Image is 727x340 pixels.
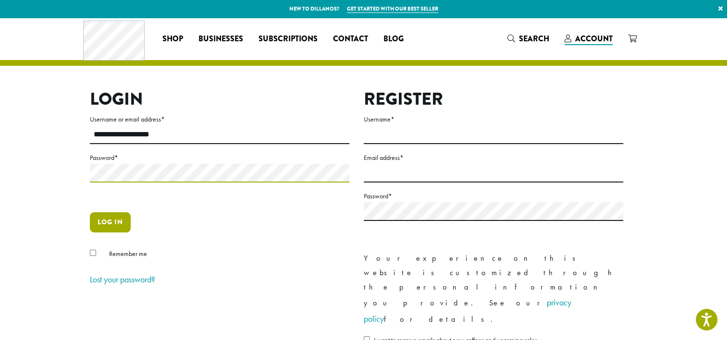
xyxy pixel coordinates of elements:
a: Search [500,31,557,47]
span: Search [519,33,549,44]
a: privacy policy [364,297,571,324]
span: Remember me [109,249,147,258]
p: Your experience on this website is customized through the personal information you provide. See o... [364,251,623,327]
span: Businesses [198,33,243,45]
span: Contact [333,33,368,45]
a: Shop [155,31,191,47]
a: Get started with our best seller [347,5,438,13]
h2: Login [90,89,349,109]
label: Email address [364,152,623,164]
a: Lost your password? [90,274,155,285]
label: Password [364,190,623,202]
label: Username or email address [90,113,349,125]
h2: Register [364,89,623,109]
label: Password [90,152,349,164]
button: Log in [90,212,131,232]
label: Username [364,113,623,125]
span: Account [575,33,613,44]
span: Blog [383,33,404,45]
span: Subscriptions [259,33,318,45]
span: Shop [162,33,183,45]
